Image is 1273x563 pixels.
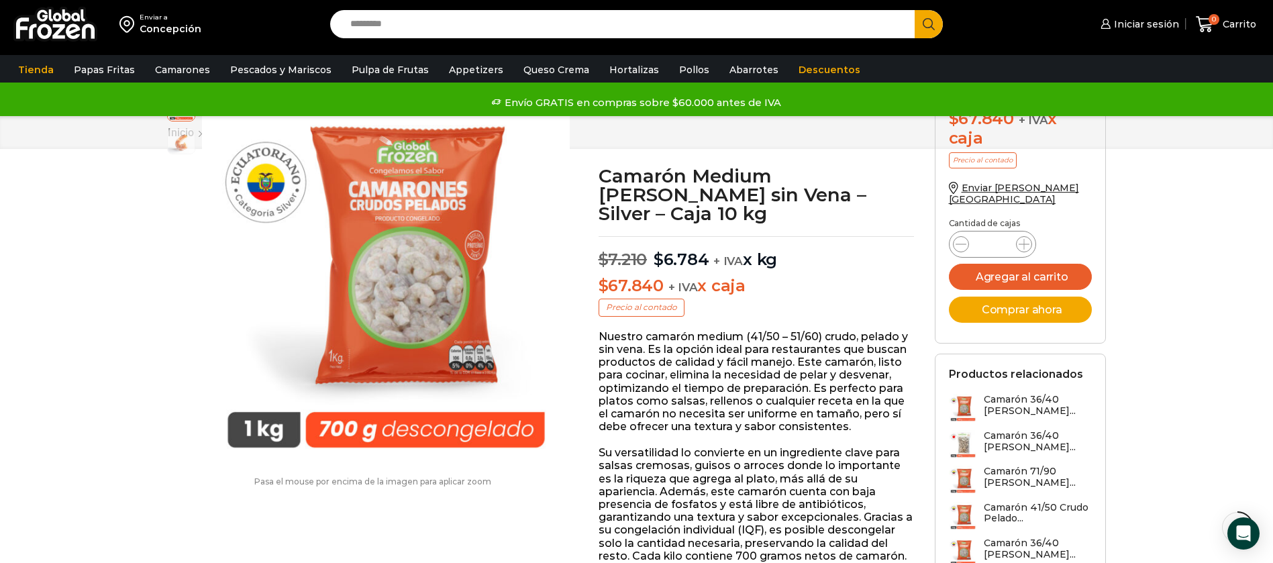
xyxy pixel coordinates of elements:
p: Cantidad de cajas [949,219,1092,228]
a: Camarón 36/40 [PERSON_NAME]... [949,430,1092,459]
img: address-field-icon.svg [119,13,140,36]
p: x kg [599,236,915,270]
a: Camarón 36/40 [PERSON_NAME]... [949,394,1092,423]
div: Concepción [140,22,201,36]
div: Open Intercom Messenger [1227,517,1260,550]
span: Carrito [1219,17,1256,31]
p: Pasa el mouse por encima de la imagen para aplicar zoom [167,477,578,487]
a: Pulpa de Frutas [345,57,436,83]
bdi: 7.210 [599,250,648,269]
a: Camarón 41/50 Crudo Pelado... [949,502,1092,531]
span: Iniciar sesión [1111,17,1179,31]
a: Camarón 71/90 [PERSON_NAME]... [949,466,1092,495]
a: Pollos [672,57,716,83]
span: $ [599,276,609,295]
p: Nuestro camarón medium (41/50 – 51/60) crudo, pelado y sin vena. Es la opción ideal para restaura... [599,330,915,433]
span: $ [654,250,664,269]
a: Camarones [148,57,217,83]
a: Tienda [11,57,60,83]
a: Papas Fritas [67,57,142,83]
a: 0 Carrito [1192,9,1260,40]
div: Enviar a [140,13,201,22]
bdi: 67.840 [949,109,1014,128]
input: Product quantity [980,235,1005,254]
a: Pescados y Mariscos [223,57,338,83]
bdi: 67.840 [599,276,664,295]
h3: Camarón 36/40 [PERSON_NAME]... [984,430,1092,453]
span: $ [949,109,959,128]
img: PM04004043 [202,95,570,464]
span: 0 [1209,14,1219,25]
p: Precio al contado [949,152,1017,168]
a: Hortalizas [603,57,666,83]
p: Su versatilidad lo convierte en un ingrediente clave para salsas cremosas, guisos o arroces donde... [599,446,915,562]
a: Abarrotes [723,57,785,83]
span: + IVA [668,280,698,294]
p: Precio al contado [599,299,684,316]
a: Descuentos [792,57,867,83]
h3: Camarón 41/50 Crudo Pelado... [984,502,1092,525]
span: camaron-sin-cascara [168,129,195,156]
p: x caja [599,276,915,296]
a: Queso Crema [517,57,596,83]
button: Agregar al carrito [949,264,1092,290]
a: Enviar [PERSON_NAME][GEOGRAPHIC_DATA] [949,182,1079,205]
bdi: 6.784 [654,250,709,269]
span: + IVA [1019,113,1048,127]
h1: Camarón Medium [PERSON_NAME] sin Vena – Silver – Caja 10 kg [599,166,915,223]
span: + IVA [713,254,743,268]
a: Appetizers [442,57,510,83]
h2: Productos relacionados [949,368,1083,380]
button: Comprar ahora [949,297,1092,323]
div: 1 / 2 [202,95,570,464]
button: Search button [915,10,943,38]
h3: Camarón 36/40 [PERSON_NAME]... [984,538,1092,560]
span: $ [599,250,609,269]
h3: Camarón 36/40 [PERSON_NAME]... [984,394,1092,417]
a: Iniciar sesión [1097,11,1179,38]
div: x caja [949,109,1092,148]
h3: Camarón 71/90 [PERSON_NAME]... [984,466,1092,489]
